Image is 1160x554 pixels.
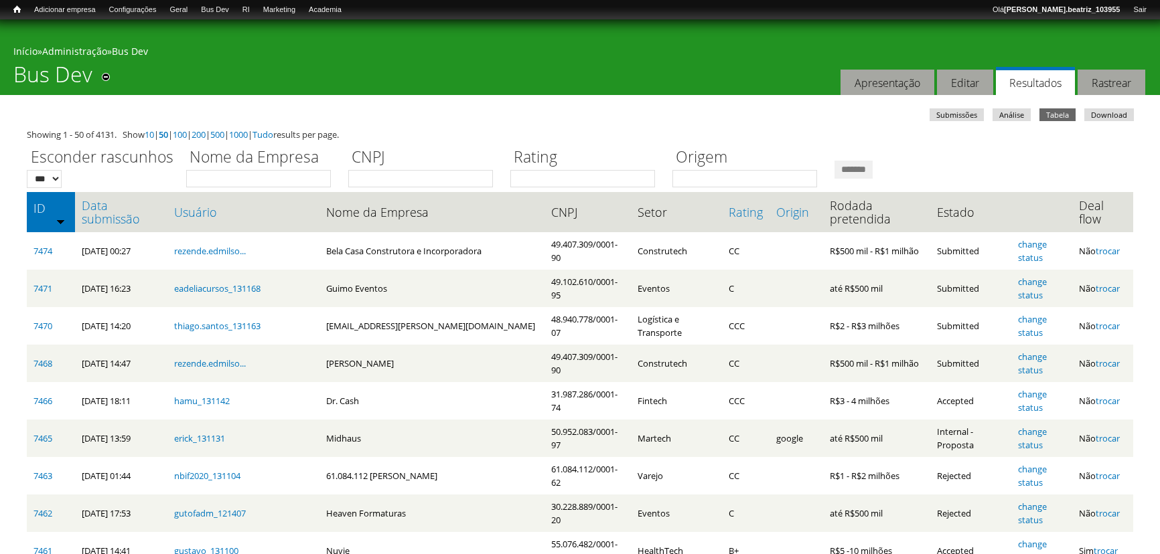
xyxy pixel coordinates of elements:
[27,146,177,170] label: Esconder rascunhos
[82,199,161,225] a: Data submissão
[1096,395,1120,407] a: trocar
[841,70,934,96] a: Apresentação
[13,5,21,14] span: Início
[729,205,763,219] a: Rating
[1096,357,1120,369] a: trocar
[319,270,545,307] td: Guimo Eventos
[930,420,1012,457] td: Internal - Proposta
[75,457,167,494] td: [DATE] 01:44
[210,128,224,141] a: 500
[722,270,770,307] td: C
[722,420,770,457] td: CC
[174,507,246,519] a: gutofadm_121407
[319,382,545,420] td: Dr. Cash
[1072,345,1133,382] td: Não
[145,128,154,141] a: 10
[319,494,545,532] td: Heaven Formaturas
[823,270,930,307] td: até R$500 mil
[672,146,826,170] label: Origem
[1018,388,1047,413] a: change status
[229,128,248,141] a: 1000
[159,128,168,141] a: 50
[174,432,225,444] a: erick_131131
[1096,432,1120,444] a: trocar
[1096,507,1120,519] a: trocar
[33,282,52,294] a: 7471
[631,457,722,494] td: Varejo
[823,382,930,420] td: R$3 - 4 milhões
[631,382,722,420] td: Fintech
[1072,420,1133,457] td: Não
[174,357,246,369] a: rezende.edmilso...
[112,45,148,58] a: Bus Dev
[823,420,930,457] td: até R$500 mil
[1096,245,1120,257] a: trocar
[27,128,1133,141] div: Showing 1 - 50 of 4131. Show | | | | | | results per page.
[545,420,631,457] td: 50.952.083/0001-97
[823,232,930,270] td: R$500 mil - R$1 milhão
[302,3,348,17] a: Academia
[993,108,1031,121] a: Análise
[33,201,68,215] a: ID
[1096,320,1120,332] a: trocar
[1018,500,1047,526] a: change status
[1078,70,1145,96] a: Rastrear
[75,270,167,307] td: [DATE] 16:23
[252,128,273,141] a: Tudo
[75,232,167,270] td: [DATE] 00:27
[1072,382,1133,420] td: Não
[102,3,163,17] a: Configurações
[7,3,27,16] a: Início
[823,192,930,232] th: Rodada pretendida
[174,320,261,332] a: thiago.santos_131163
[776,205,816,219] a: Origin
[33,432,52,444] a: 7465
[33,395,52,407] a: 7466
[545,345,631,382] td: 49.407.309/0001-90
[1018,313,1047,339] a: change status
[75,345,167,382] td: [DATE] 14:47
[930,232,1012,270] td: Submitted
[722,457,770,494] td: CC
[319,307,545,345] td: [EMAIL_ADDRESS][PERSON_NAME][DOMAIN_NAME]
[319,420,545,457] td: Midhaus
[722,307,770,345] td: CCC
[174,282,261,294] a: eadeliacursos_131168
[510,146,664,170] label: Rating
[823,457,930,494] td: R$1 - R$2 milhões
[1096,282,1120,294] a: trocar
[174,470,240,482] a: nbif2020_131104
[823,345,930,382] td: R$500 mil - R$1 milhão
[545,382,631,420] td: 31.987.286/0001-74
[174,205,313,219] a: Usuário
[75,382,167,420] td: [DATE] 18:11
[1084,108,1134,121] a: Download
[1039,108,1076,121] a: Tabela
[319,457,545,494] td: 61.084.112 [PERSON_NAME]
[631,232,722,270] td: Construtech
[1072,232,1133,270] td: Não
[42,45,107,58] a: Administração
[823,494,930,532] td: até R$500 mil
[937,70,993,96] a: Editar
[192,128,206,141] a: 200
[930,382,1012,420] td: Accepted
[319,192,545,232] th: Nome da Empresa
[722,494,770,532] td: C
[722,345,770,382] td: CC
[257,3,302,17] a: Marketing
[930,307,1012,345] td: Submitted
[722,382,770,420] td: CCC
[930,494,1012,532] td: Rejected
[13,62,92,95] h1: Bus Dev
[1072,270,1133,307] td: Não
[545,494,631,532] td: 30.228.889/0001-20
[75,420,167,457] td: [DATE] 13:59
[33,357,52,369] a: 7468
[1096,470,1120,482] a: trocar
[1072,307,1133,345] td: Não
[33,245,52,257] a: 7474
[930,457,1012,494] td: Rejected
[930,192,1012,232] th: Estado
[1018,238,1047,264] a: change status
